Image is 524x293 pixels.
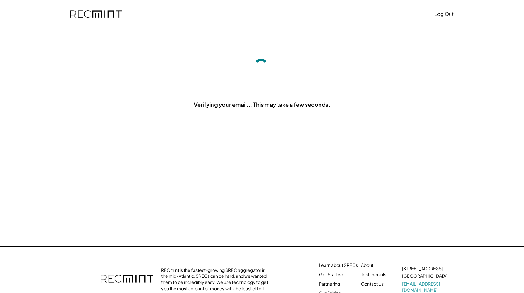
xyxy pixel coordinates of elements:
a: Learn about SRECs [319,262,358,268]
a: Testimonials [361,272,386,278]
div: Verifying your email... This may take a few seconds. [194,101,330,108]
a: About [361,262,373,268]
div: [STREET_ADDRESS] [402,266,443,272]
a: [EMAIL_ADDRESS][DOMAIN_NAME] [402,281,449,293]
button: Log Out [434,8,454,20]
a: Partnering [319,281,340,287]
div: [GEOGRAPHIC_DATA] [402,273,447,279]
div: RECmint is the fastest-growing SREC aggregator in the mid-Atlantic. SRECs can be hard, and we wan... [161,267,272,291]
img: recmint-logotype%403x.png [101,268,153,290]
a: Contact Us [361,281,384,287]
img: recmint-logotype%403x.png [70,10,122,18]
a: Get Started [319,272,343,278]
